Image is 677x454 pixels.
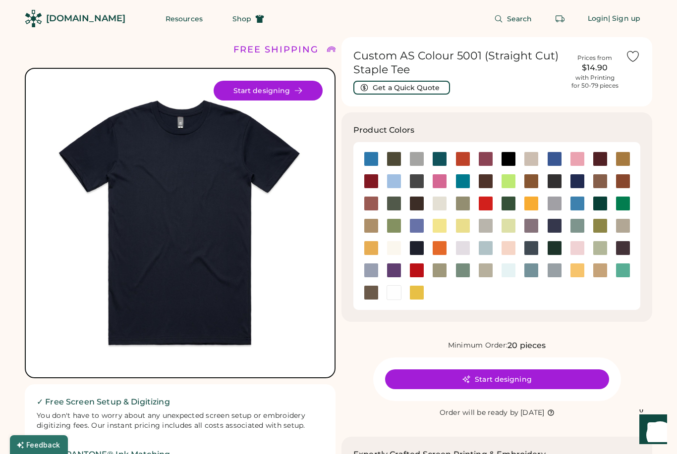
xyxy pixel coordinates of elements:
span: Shop [232,15,251,22]
h2: ✓ Free Screen Setup & Digitizing [37,396,324,408]
div: 5001 Style Image [38,81,323,365]
div: [DATE] [520,408,545,418]
button: Get a Quick Quote [353,81,450,95]
div: Login [588,14,609,24]
h1: Custom AS Colour 5001 (Straight Cut) Staple Tee [353,49,564,77]
div: You don't have to worry about any unexpected screen setup or embroidery digitizing fees. Our inst... [37,411,324,431]
img: Rendered Logo - Screens [25,10,42,27]
img: AS Colour 5001 Product Image [38,81,323,365]
div: Prices from [577,54,612,62]
button: Search [482,9,544,29]
div: FREE SHIPPING [233,43,319,56]
div: with Printing for 50-79 pieces [571,74,619,90]
div: [DOMAIN_NAME] [46,12,125,25]
div: 20 pieces [508,340,546,352]
button: Start designing [385,369,609,389]
button: Resources [154,9,215,29]
div: Minimum Order: [448,341,508,351]
span: Search [507,15,532,22]
div: Order will be ready by [440,408,519,418]
iframe: Front Chat [630,409,673,452]
button: Start designing [214,81,323,101]
h3: Product Colors [353,124,414,136]
div: | Sign up [608,14,640,24]
button: Shop [221,9,276,29]
button: Retrieve an order [550,9,570,29]
div: $14.90 [570,62,620,74]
